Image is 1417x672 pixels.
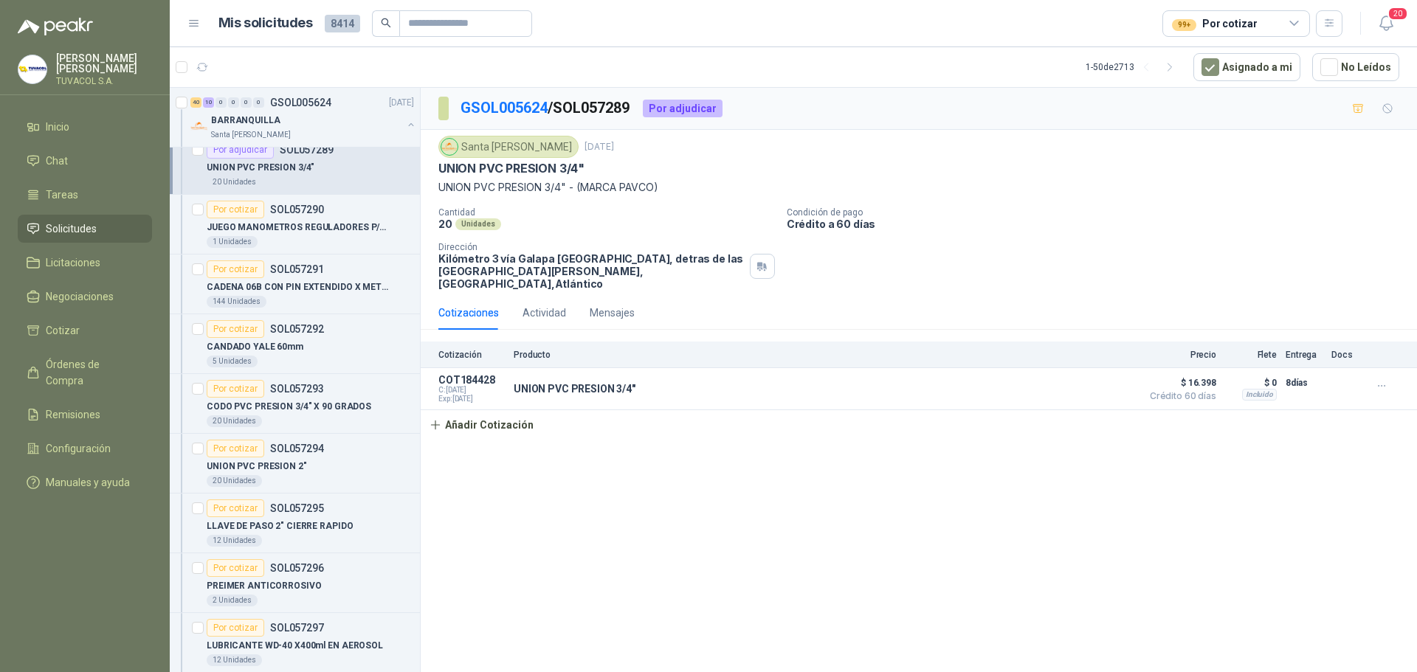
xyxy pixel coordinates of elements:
[207,595,258,606] div: 2 Unidades
[1086,55,1182,79] div: 1 - 50 de 2713
[207,221,390,235] p: JUEGO MANOMETROS REGULADORES P/ACETILENO
[218,13,313,34] h1: Mis solicitudes
[270,97,331,108] p: GSOL005624
[170,493,420,553] a: Por cotizarSOL057295LLAVE DE PASO 2" CIERRE RAPIDO12 Unidades
[207,356,258,367] div: 5 Unidades
[1172,15,1257,32] div: Por cotizar
[18,468,152,496] a: Manuales y ayuda
[207,380,264,398] div: Por cotizar
[438,386,505,395] span: C: [DATE]
[18,55,46,83] img: Company Logo
[1312,53,1399,81] button: No Leídos
[190,97,201,108] div: 40
[207,236,258,248] div: 1 Unidades
[1142,392,1216,401] span: Crédito 60 días
[46,119,69,135] span: Inicio
[514,383,635,395] p: UNION PVC PRESION 3/4"
[207,559,264,577] div: Por cotizar
[207,519,353,533] p: LLAVE DE PASO 2" CIERRE RAPIDO
[18,401,152,429] a: Remisiones
[389,96,414,110] p: [DATE]
[207,415,262,427] div: 20 Unidades
[46,187,78,203] span: Tareas
[207,260,264,278] div: Por cotizar
[46,288,114,305] span: Negociaciones
[438,252,744,290] p: Kilómetro 3 vía Galapa [GEOGRAPHIC_DATA], detras de las [GEOGRAPHIC_DATA][PERSON_NAME], [GEOGRAPH...
[325,15,360,32] span: 8414
[1373,10,1399,37] button: 20
[170,135,420,195] a: Por adjudicarSOL057289UNION PVC PRESION 3/4"20 Unidades
[207,579,321,593] p: PREIMER ANTICORROSIVO
[461,99,548,117] a: GSOL005624
[18,283,152,311] a: Negociaciones
[787,218,1411,230] p: Crédito a 60 días
[441,139,458,155] img: Company Logo
[56,53,152,74] p: [PERSON_NAME] [PERSON_NAME]
[438,395,505,403] span: Exp: [DATE]
[207,440,264,457] div: Por cotizar
[56,77,152,86] p: TUVACOL S.A.
[207,161,314,175] p: UNION PVC PRESION 3/4"
[1286,350,1323,360] p: Entrega
[1193,53,1300,81] button: Asignado a mi
[461,97,631,119] p: / SOL057289
[207,619,264,637] div: Por cotizar
[207,141,274,159] div: Por adjudicar
[438,161,585,176] p: UNION PVC PRESION 3/4"
[438,136,579,158] div: Santa [PERSON_NAME]
[787,207,1411,218] p: Condición de pago
[1225,350,1277,360] p: Flete
[18,113,152,141] a: Inicio
[1142,350,1216,360] p: Precio
[207,320,264,338] div: Por cotizar
[18,316,152,344] a: Cotizar
[18,350,152,395] a: Órdenes de Compra
[46,322,80,339] span: Cotizar
[170,314,420,374] a: Por cotizarSOL057292CANDADO YALE 60mm5 Unidades
[438,242,744,252] p: Dirección
[585,140,614,154] p: [DATE]
[270,324,324,334] p: SOL057292
[170,254,420,314] a: Por cotizarSOL057291CADENA 06B CON PIN EXTENDIDO X METROS144 Unidades
[270,623,324,633] p: SOL057297
[1225,374,1277,392] p: $ 0
[270,264,324,274] p: SOL057291
[438,179,1399,195] p: UNION PVC PRESION 3/4" - (MARCA PAVCO)
[207,499,264,517] div: Por cotizar
[514,350,1134,360] p: Producto
[1142,374,1216,392] span: $ 16.398
[438,218,452,230] p: 20
[207,201,264,218] div: Por cotizar
[18,147,152,175] a: Chat
[46,356,138,389] span: Órdenes de Compra
[207,654,262,666] div: 12 Unidades
[211,129,291,141] p: Santa [PERSON_NAME]
[46,440,111,457] span: Configuración
[1242,389,1277,401] div: Incluido
[270,503,324,513] p: SOL057295
[207,340,303,354] p: CANDADO YALE 60mm
[207,176,262,188] div: 20 Unidades
[438,374,505,386] p: COT184428
[1286,374,1323,392] p: 8 días
[455,218,501,230] div: Unidades
[170,434,420,493] a: Por cotizarSOL057294UNION PVC PRESION 2"20 Unidades
[1172,19,1196,31] div: 99+
[18,249,152,277] a: Licitaciones
[270,384,324,394] p: SOL057293
[18,18,93,35] img: Logo peakr
[1387,7,1408,21] span: 20
[438,350,505,360] p: Cotización
[170,553,420,613] a: Por cotizarSOL057296PREIMER ANTICORROSIVO2 Unidades
[590,305,635,321] div: Mensajes
[523,305,566,321] div: Actividad
[253,97,264,108] div: 0
[207,475,262,487] div: 20 Unidades
[216,97,227,108] div: 0
[46,254,100,271] span: Licitaciones
[46,406,100,423] span: Remisiones
[228,97,239,108] div: 0
[207,460,307,474] p: UNION PVC PRESION 2"
[46,153,68,169] span: Chat
[280,145,334,155] p: SOL057289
